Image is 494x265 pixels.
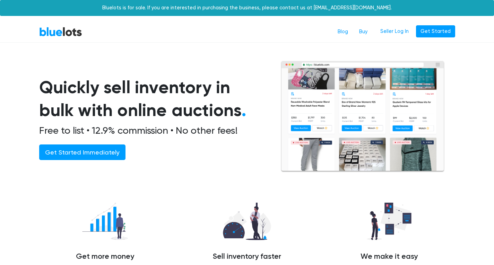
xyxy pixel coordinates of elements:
h2: Free to list • 12.9% commission • No other fees! [39,125,264,136]
a: Get Started Immediately [39,144,125,160]
a: Blog [332,25,354,38]
img: sell_faster-bd2504629311caa3513348c509a54ef7601065d855a39eafb26c6393f8aa8a46.png [217,199,277,244]
span: . [242,100,246,121]
h1: Quickly sell inventory in bulk with online auctions [39,76,264,122]
a: BlueLots [39,27,82,37]
h4: We make it easy [323,252,455,261]
img: we_manage-77d26b14627abc54d025a00e9d5ddefd645ea4957b3cc0d2b85b0966dac19dae.png [361,199,417,244]
a: Seller Log In [376,25,413,38]
img: browserlots-effe8949e13f0ae0d7b59c7c387d2f9fb811154c3999f57e71a08a1b8b46c466.png [280,61,445,173]
a: Get Started [416,25,455,38]
h4: Sell inventory faster [181,252,313,261]
a: Buy [354,25,373,38]
img: recover_more-49f15717009a7689fa30a53869d6e2571c06f7df1acb54a68b0676dd95821868.png [76,199,133,244]
h4: Get more money [39,252,171,261]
